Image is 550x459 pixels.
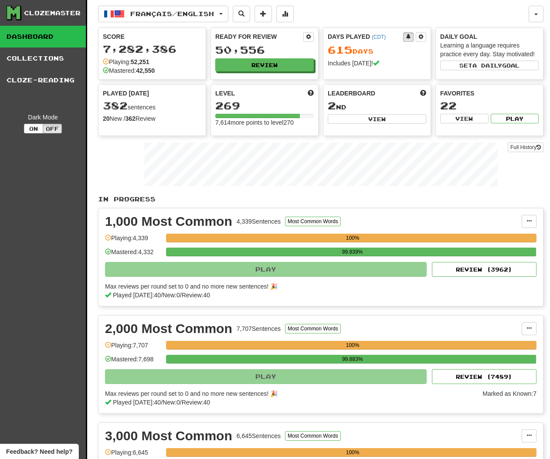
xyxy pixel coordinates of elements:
[328,44,426,56] div: Day s
[113,292,161,299] span: Played [DATE]: 40
[103,114,201,123] div: New / Review
[105,355,162,369] div: Mastered: 7,698
[113,399,161,406] span: Played [DATE]: 40
[233,6,250,22] button: Search sentences
[440,100,539,111] div: 22
[328,44,353,56] span: 615
[482,389,536,407] div: Marked as Known: 7
[136,67,155,74] strong: 42,550
[472,62,502,68] span: a daily
[328,89,375,98] span: Leaderboard
[328,59,426,68] div: Includes [DATE]!
[215,100,314,111] div: 269
[105,248,162,262] div: Mastered: 4,332
[169,248,536,256] div: 99.839%
[440,32,539,41] div: Daily Goal
[169,448,536,457] div: 100%
[491,114,539,123] button: Play
[169,355,536,364] div: 99.883%
[237,432,281,440] div: 6,645 Sentences
[255,6,272,22] button: Add sentence to collection
[440,61,539,70] button: Seta dailygoal
[105,322,232,335] div: 2,000 Most Common
[328,32,403,41] div: Days Played
[103,115,110,122] strong: 20
[432,262,536,277] button: Review (3962)
[508,143,543,152] a: Full History
[237,324,281,333] div: 7,707 Sentences
[440,114,489,123] button: View
[163,292,180,299] span: New: 0
[308,89,314,98] span: Score more points to level up
[103,99,128,112] span: 382
[215,118,314,127] div: 7,614 more points to level 270
[161,292,163,299] span: /
[103,89,149,98] span: Played [DATE]
[285,217,341,226] button: Most Common Words
[328,99,336,112] span: 2
[105,282,531,291] div: Max reviews per round set to 0 and no more new sentences! 🎉
[328,114,426,124] button: View
[215,32,303,41] div: Ready for Review
[420,89,426,98] span: This week in points, UTC
[105,429,232,442] div: 3,000 Most Common
[7,113,79,122] div: Dark Mode
[180,292,182,299] span: /
[182,292,210,299] span: Review: 40
[276,6,294,22] button: More stats
[103,44,201,54] div: 7,282,386
[328,100,426,112] div: nd
[6,447,72,456] span: Open feedback widget
[125,115,135,122] strong: 362
[182,399,210,406] span: Review: 40
[161,399,163,406] span: /
[215,58,314,71] button: Review
[180,399,182,406] span: /
[163,399,180,406] span: New: 0
[105,341,162,355] div: Playing: 7,707
[105,215,232,228] div: 1,000 Most Common
[105,369,427,384] button: Play
[440,89,539,98] div: Favorites
[105,262,427,277] button: Play
[43,124,62,133] button: Off
[285,431,341,441] button: Most Common Words
[103,58,149,66] div: Playing:
[24,124,43,133] button: On
[24,9,81,17] div: Clozemaster
[169,234,536,242] div: 100%
[131,58,149,65] strong: 52,251
[130,10,214,17] span: Français / English
[98,195,543,204] p: In Progress
[432,369,536,384] button: Review (7489)
[237,217,281,226] div: 4,339 Sentences
[372,34,386,40] a: (CDT)
[285,324,341,333] button: Most Common Words
[215,44,314,55] div: 50,556
[169,341,536,350] div: 100%
[103,66,155,75] div: Mastered:
[215,89,235,98] span: Level
[105,234,162,248] div: Playing: 4,339
[103,100,201,112] div: sentences
[103,32,201,41] div: Score
[440,41,539,58] div: Learning a language requires practice every day. Stay motivated!
[98,6,228,22] button: Français/English
[105,389,477,398] div: Max reviews per round set to 0 and no more new sentences! 🎉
